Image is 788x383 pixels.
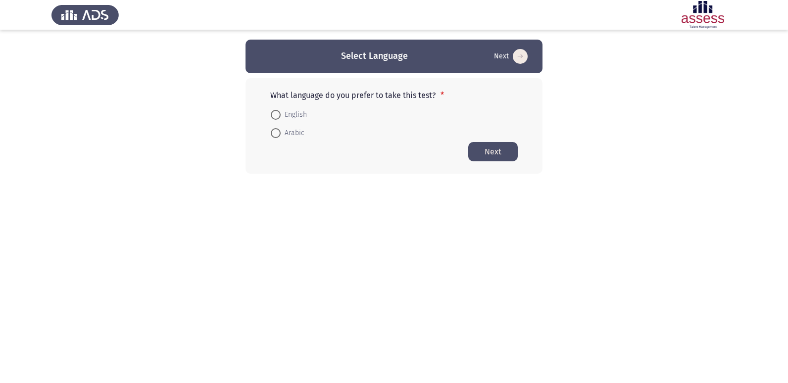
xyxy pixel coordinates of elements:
[51,1,119,29] img: Assess Talent Management logo
[281,127,304,139] span: Arabic
[281,109,307,121] span: English
[468,142,518,161] button: Start assessment
[491,48,531,64] button: Start assessment
[669,1,737,29] img: Assessment logo of ASSESS Employability - EBI
[270,91,518,100] p: What language do you prefer to take this test?
[341,50,408,62] h3: Select Language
